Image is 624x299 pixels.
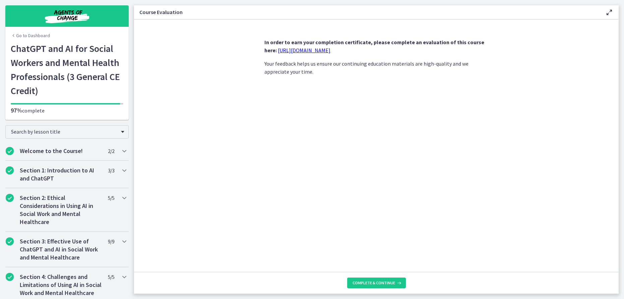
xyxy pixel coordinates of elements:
span: 5 / 5 [108,273,114,281]
button: Complete & continue [347,278,406,288]
h1: ChatGPT and AI for Social Workers and Mental Health Professionals (3 General CE Credit) [11,42,123,98]
h2: Section 4: Challenges and Limitations of Using AI in Social Work and Mental Healthcare [20,273,102,297]
p: complete [11,106,123,115]
span: Search by lesson title [11,128,118,135]
div: Search by lesson title [5,125,129,139]
h2: Section 1: Introduction to AI and ChatGPT [20,166,102,182]
img: Agents of Change Social Work Test Prep [27,8,107,24]
span: 5 / 5 [108,194,114,202]
a: Go to Dashboard [11,32,50,39]
strong: In order to earn your completion certificate, please complete an evaluation of this course here: [264,39,484,54]
span: 97% [11,106,22,114]
h3: Course Evaluation [139,8,595,16]
span: 9 / 9 [108,237,114,245]
i: Completed [6,194,14,202]
h2: Section 2: Ethical Considerations in Using AI in Social Work and Mental Healthcare [20,194,102,226]
span: 2 / 2 [108,147,114,155]
i: Completed [6,166,14,174]
p: Your feedback helps us ensure our continuing education materials are high-quality and we apprecia... [264,60,488,76]
h2: Section 3: Effective Use of ChatGPT and AI in Social Work and Mental Healthcare [20,237,102,261]
i: Completed [6,237,14,245]
i: Completed [6,273,14,281]
h2: Welcome to the Course! [20,147,102,155]
a: [URL][DOMAIN_NAME] [278,47,330,54]
span: 3 / 3 [108,166,114,174]
i: Completed [6,147,14,155]
span: Complete & continue [353,280,395,286]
